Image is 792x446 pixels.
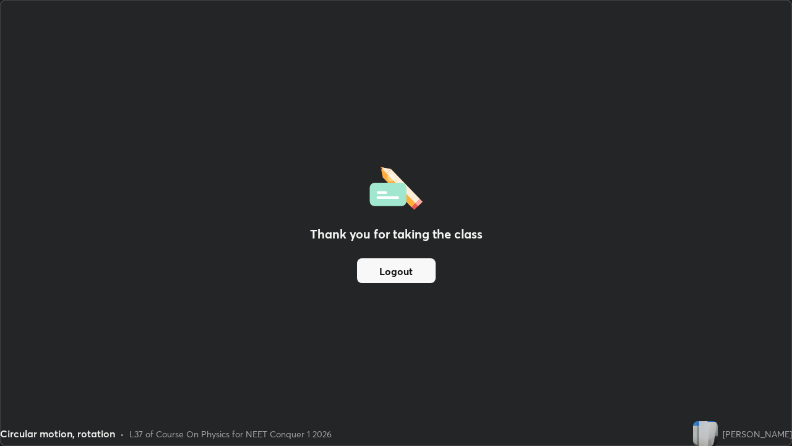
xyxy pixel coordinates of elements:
div: L37 of Course On Physics for NEET Conquer 1 2026 [129,427,332,440]
img: d21b9cef1397427589dad431d01d2c4e.jpg [693,421,718,446]
button: Logout [357,258,436,283]
div: [PERSON_NAME] [723,427,792,440]
div: • [120,427,124,440]
img: offlineFeedback.1438e8b3.svg [369,163,423,210]
h2: Thank you for taking the class [310,225,483,243]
